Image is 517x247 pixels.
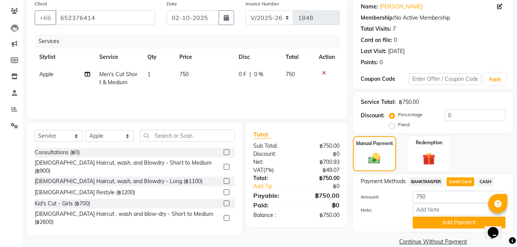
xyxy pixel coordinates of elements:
[394,36,397,44] div: 0
[239,70,246,78] span: 0 F
[399,98,419,106] div: ฿750.00
[361,3,378,11] div: Name:
[35,159,221,175] div: [DEMOGRAPHIC_DATA] Haircut, wash, and Blowdry - Short to Medium (฿900)
[296,158,345,166] div: ฿700.93
[179,71,189,78] span: 750
[361,14,394,22] div: Membership:
[35,189,135,197] div: [DEMOGRAPHIC_DATA] Restyle (฿1200)
[361,98,396,106] div: Service Total:
[281,48,314,66] th: Total
[39,71,54,78] span: Apple
[361,25,391,33] div: Total Visits:
[248,200,296,210] div: Paid:
[477,177,494,186] span: CASH
[388,47,405,55] div: [DATE]
[35,34,345,48] div: Services
[361,47,386,55] div: Last Visit:
[305,182,345,190] div: ฿0
[393,25,396,33] div: 7
[249,70,251,78] span: |
[380,58,383,67] div: 0
[356,140,393,147] label: Manual Payment
[409,177,443,186] span: BANKTANSFER
[361,14,505,22] div: No Active Membership
[485,216,509,239] iframe: chat widget
[140,130,235,142] input: Search or Scan
[35,10,56,25] button: +66
[413,204,505,215] input: Add Note
[143,48,175,66] th: Qty
[296,191,345,200] div: ฿750.00
[147,71,151,78] span: 1
[35,210,221,226] div: [DEMOGRAPHIC_DATA] Haircut , wash and blow-dry - Short to Medium (฿2600)
[248,166,296,174] div: ( )
[55,10,155,25] input: Search by Name/Mobile/Email/Code
[296,200,345,210] div: ฿0
[355,207,407,214] label: Note:
[447,177,474,186] span: Credit Card
[413,217,505,229] button: Add Payment
[35,0,47,7] label: Client
[248,191,296,200] div: Payable:
[296,211,345,219] div: ฿750.00
[248,150,296,158] div: Discount:
[296,174,345,182] div: ฿750.00
[253,167,263,174] span: VAT
[248,142,296,150] div: Sub Total:
[361,112,385,120] div: Discount:
[418,151,439,167] img: _gift.svg
[355,238,512,246] a: Continue Without Payment
[296,142,345,150] div: ฿750.00
[398,121,410,128] label: Fixed
[361,75,409,83] div: Coupon Code
[314,48,340,66] th: Action
[175,48,234,66] th: Price
[248,211,296,219] div: Balance :
[35,149,80,157] div: Consultations (฿0)
[234,48,281,66] th: Disc
[361,58,378,67] div: Points:
[286,71,295,78] span: 750
[248,174,296,182] div: Total:
[248,158,296,166] div: Net:
[99,71,137,86] span: Men's Cut Short & Medium
[35,48,95,66] th: Stylist
[380,3,423,11] a: [PERSON_NAME]
[95,48,143,66] th: Service
[265,167,272,173] span: 7%
[413,191,505,203] input: Amount
[409,73,481,85] input: Enter Offer / Coupon Code
[398,111,423,118] label: Percentage
[416,139,442,146] label: Redemption
[361,177,406,185] span: Payment Methods
[35,177,202,185] div: [DEMOGRAPHIC_DATA] Haircut, wash, and Blowdry - Long (฿1100)
[296,166,345,174] div: ฿49.07
[365,152,384,165] img: _cash.svg
[355,194,407,200] label: Amount:
[167,0,177,7] label: Date
[248,182,305,190] a: Add Tip
[296,150,345,158] div: ฿0
[253,130,271,139] span: Total
[246,0,279,7] label: Invoice Number
[35,200,90,208] div: Kid's Cut - Girls (฿700)
[484,73,506,85] button: Apply
[254,70,263,78] span: 0 %
[361,36,392,44] div: Card on file:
